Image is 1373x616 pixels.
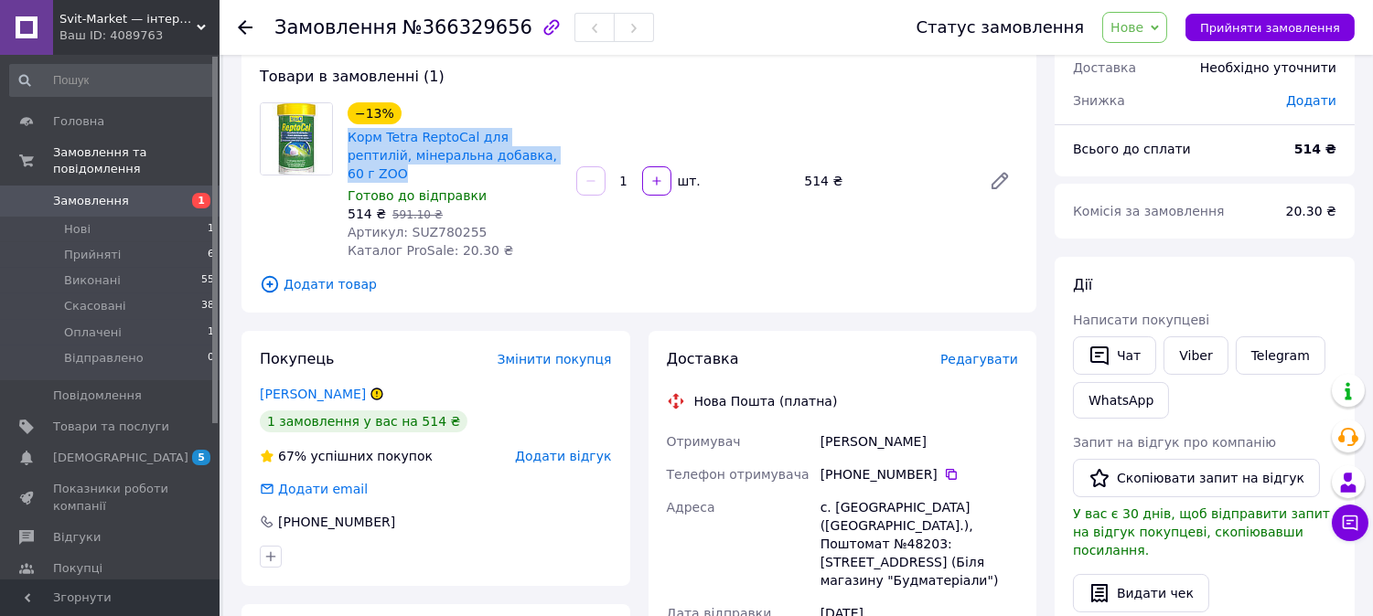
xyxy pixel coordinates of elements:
div: Необхідно уточнити [1189,48,1347,88]
div: Повернутися назад [238,18,252,37]
button: Видати чек [1073,574,1209,612]
span: Відгуки [53,529,101,546]
span: 1 [208,221,214,238]
span: 1 [208,324,214,341]
span: Адреса [667,500,715,515]
span: Оплачені [64,324,122,341]
button: Чат [1073,336,1156,375]
span: Отримувач [667,434,741,449]
span: Дії [1073,276,1092,293]
div: Додати email [276,480,370,498]
span: 20.30 ₴ [1286,204,1336,218]
span: Svit-Market — інтернет супермаркет [59,11,197,27]
span: Показники роботи компанії [53,481,169,514]
span: Головна [53,113,104,130]
a: Viber [1164,336,1228,375]
span: Каталог ProSale: 20.30 ₴ [348,243,513,258]
a: [PERSON_NAME] [260,387,366,401]
div: [PHONE_NUMBER] [276,513,397,531]
span: Товари в замовленні (1) [260,68,445,85]
div: Ваш ID: 4089763 [59,27,220,44]
span: Нові [64,221,91,238]
div: успішних покупок [260,447,433,465]
b: 514 ₴ [1294,142,1336,156]
span: Комісія за замовлення [1073,204,1225,218]
span: №366329656 [402,16,532,38]
span: Доставка [667,350,739,367]
span: У вас є 30 днів, щоб відправити запит на відгук покупцеві, скопіювавши посилання. [1073,506,1330,558]
div: Додати email [258,480,370,498]
span: Написати покупцеві [1073,313,1209,327]
span: 67% [278,449,306,463]
span: Покупці [53,560,102,577]
button: Прийняти замовлення [1185,14,1355,41]
span: Знижка [1073,93,1125,108]
a: Корм Tetra ReptoCal для рептилій, мінеральна добавка, 60 г ZOO [348,130,557,181]
span: Скасовані [64,298,126,314]
span: Редагувати [940,352,1018,366]
span: 55 [201,272,214,289]
span: Прийняти замовлення [1200,21,1340,35]
span: Замовлення [53,193,129,209]
span: 514 ₴ [348,207,386,221]
span: Замовлення та повідомлення [53,144,220,177]
span: Доставка [1073,60,1136,75]
a: Редагувати [981,163,1018,199]
a: WhatsApp [1073,382,1169,419]
a: Telegram [1236,336,1325,375]
span: Покупець [260,350,335,367]
span: Всього до сплати [1073,142,1191,156]
span: 591.10 ₴ [392,208,443,221]
input: Пошук [9,64,216,97]
div: с. [GEOGRAPHIC_DATA] ([GEOGRAPHIC_DATA].), Поштомат №48203: [STREET_ADDRESS] (Біля магазину "Будм... [817,491,1022,597]
span: Додати відгук [515,449,611,463]
div: 514 ₴ [797,168,974,194]
div: Нова Пошта (платна) [690,392,842,410]
img: Корм Tetra ReptoCal для рептилій, мінеральна добавка, 60 г ZOO [261,103,332,175]
span: Замовлення [274,16,397,38]
span: Виконані [64,272,121,289]
span: Телефон отримувача [667,467,810,482]
div: −13% [348,102,402,124]
span: 38 [201,298,214,314]
span: Товари та послуги [53,419,169,435]
span: Відправлено [64,350,144,366]
span: Артикул: SUZ780255 [348,225,488,239]
span: 6 [208,247,214,263]
div: Статус замовлення [917,18,1085,37]
span: Додати [1286,93,1336,108]
span: 1 [192,193,210,208]
span: Готово до відправки [348,188,487,203]
span: 0 [208,350,214,366]
div: 1 замовлення у вас на 514 ₴ [260,410,467,432]
div: [PHONE_NUMBER] [821,465,1018,483]
span: Додати товар [260,274,1018,294]
div: шт. [673,172,703,190]
span: 5 [192,450,210,465]
span: Запит на відгук про компанію [1073,435,1276,450]
span: Повідомлення [53,388,142,404]
span: [DEMOGRAPHIC_DATA] [53,450,188,466]
button: Скопіювати запит на відгук [1073,459,1320,497]
span: Змінити покупця [498,352,612,366]
span: Нове [1110,20,1143,35]
button: Чат з покупцем [1332,504,1368,541]
div: [PERSON_NAME] [817,425,1022,458]
span: Прийняті [64,247,121,263]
